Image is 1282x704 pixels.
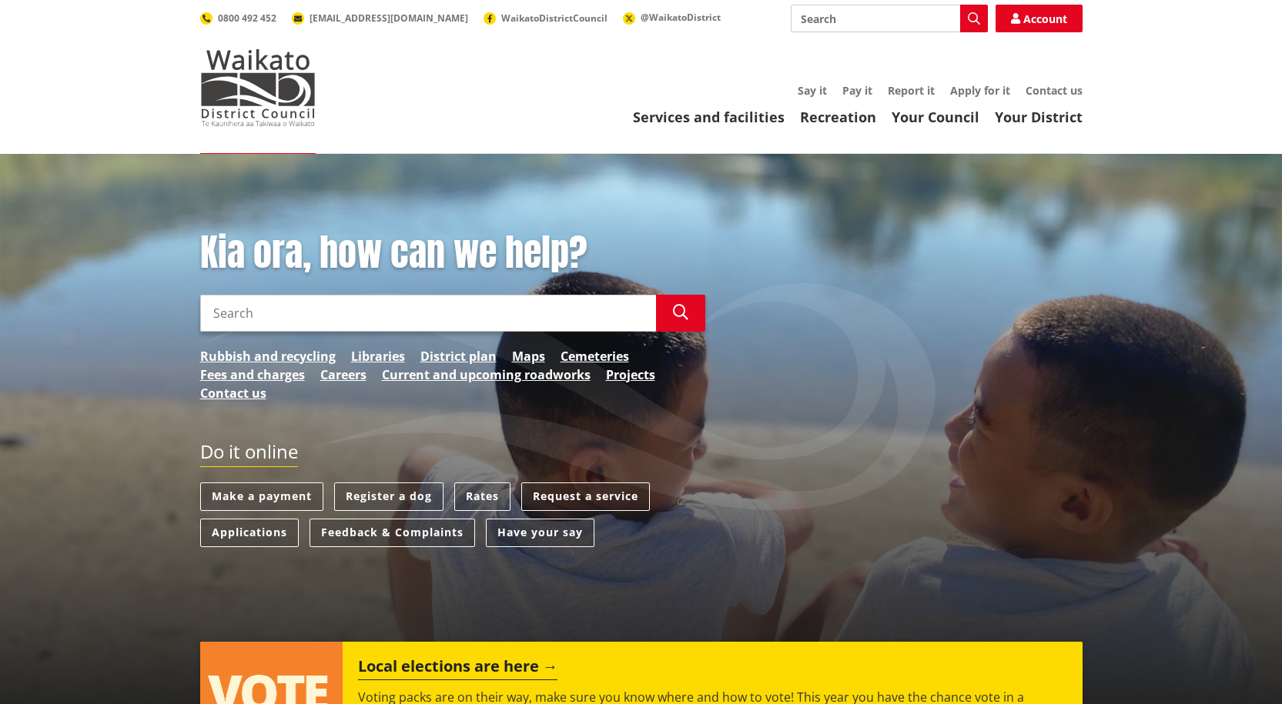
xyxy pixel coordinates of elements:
[512,347,545,365] a: Maps
[292,12,468,25] a: [EMAIL_ADDRESS][DOMAIN_NAME]
[641,11,721,24] span: @WaikatoDistrict
[310,519,475,547] a: Feedback & Complaints
[995,108,1083,126] a: Your District
[486,519,594,547] a: Have your say
[200,441,298,468] h2: Do it online
[633,108,785,126] a: Services and facilities
[892,108,979,126] a: Your Council
[200,384,266,402] a: Contact us
[382,365,591,384] a: Current and upcoming roadworks
[484,12,608,25] a: WaikatoDistrictCouncil
[888,83,935,98] a: Report it
[200,482,323,511] a: Make a payment
[842,83,872,98] a: Pay it
[200,231,705,275] h1: Kia ora, how can we help?
[454,482,510,511] a: Rates
[606,365,655,384] a: Projects
[521,482,650,511] a: Request a service
[950,83,1010,98] a: Apply for it
[798,83,827,98] a: Say it
[200,295,656,332] input: Search input
[200,49,316,126] img: Waikato District Council - Te Kaunihera aa Takiwaa o Waikato
[1026,83,1083,98] a: Contact us
[200,519,299,547] a: Applications
[358,657,557,680] h2: Local elections are here
[791,5,988,32] input: Search input
[501,12,608,25] span: WaikatoDistrictCouncil
[800,108,876,126] a: Recreation
[420,347,497,365] a: District plan
[200,12,276,25] a: 0800 492 452
[351,347,405,365] a: Libraries
[200,365,305,384] a: Fees and charges
[218,12,276,25] span: 0800 492 452
[996,5,1083,32] a: Account
[561,347,629,365] a: Cemeteries
[200,347,336,365] a: Rubbish and recycling
[334,482,444,511] a: Register a dog
[320,365,367,384] a: Careers
[310,12,468,25] span: [EMAIL_ADDRESS][DOMAIN_NAME]
[623,11,721,24] a: @WaikatoDistrict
